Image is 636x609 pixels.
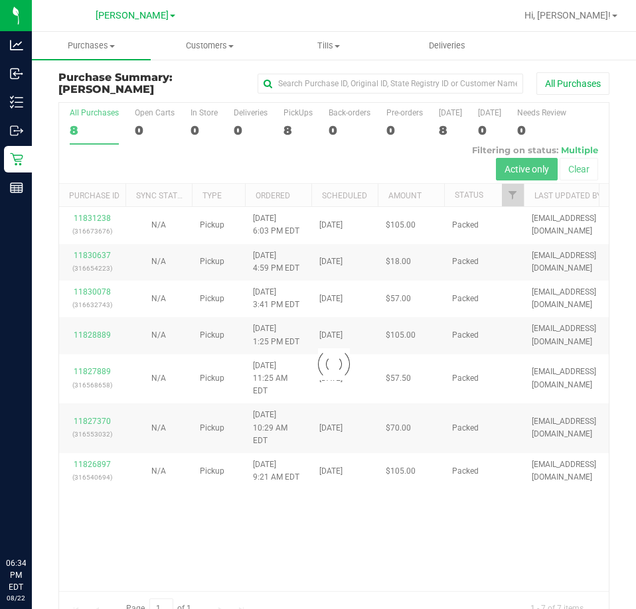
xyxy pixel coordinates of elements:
span: Customers [151,40,269,52]
inline-svg: Outbound [10,124,23,137]
inline-svg: Analytics [10,38,23,52]
inline-svg: Retail [10,153,23,166]
p: 06:34 PM EDT [6,557,26,593]
p: 08/22 [6,593,26,603]
input: Search Purchase ID, Original ID, State Registry ID or Customer Name... [258,74,523,94]
inline-svg: Inbound [10,67,23,80]
inline-svg: Inventory [10,96,23,109]
span: [PERSON_NAME] [96,10,169,21]
span: Hi, [PERSON_NAME]! [524,10,611,21]
a: Deliveries [388,32,507,60]
a: Customers [151,32,270,60]
span: Purchases [32,40,151,52]
button: All Purchases [536,72,609,95]
span: [PERSON_NAME] [58,83,154,96]
inline-svg: Reports [10,181,23,194]
h3: Purchase Summary: [58,72,242,95]
a: Purchases [32,32,151,60]
span: Tills [270,40,387,52]
span: Deliveries [411,40,483,52]
iframe: Resource center [13,503,53,543]
a: Tills [269,32,388,60]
